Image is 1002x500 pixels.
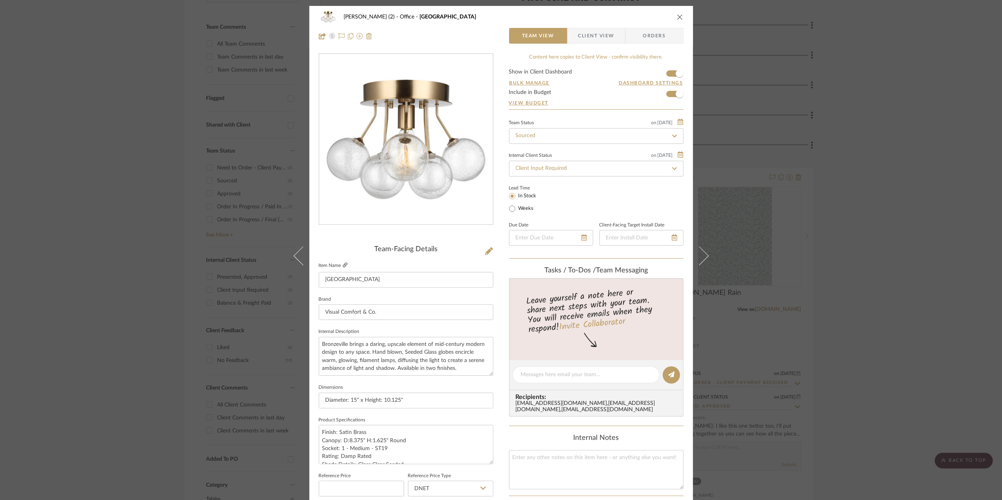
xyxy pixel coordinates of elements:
[319,9,338,25] img: 37f1fc45-55da-45bc-acd0-1c26401bf372_48x40.jpg
[558,314,625,334] a: Invite Collaborator
[516,401,680,413] div: [EMAIL_ADDRESS][DOMAIN_NAME] , [EMAIL_ADDRESS][DOMAIN_NAME] , [EMAIL_ADDRESS][DOMAIN_NAME]
[509,184,550,191] label: Lead Time
[657,120,674,125] span: [DATE]
[344,14,400,20] span: [PERSON_NAME] (2)
[319,418,366,422] label: Product Specifications
[509,128,684,144] input: Type to Search…
[509,121,534,125] div: Team Status
[677,13,684,20] button: close
[509,434,684,443] div: Internal Notes
[319,298,331,301] label: Brand
[517,193,537,200] label: In Stock
[508,284,684,336] div: Leave yourself a note here or share next steps with your team. You will receive emails when they ...
[651,120,657,125] span: on
[319,304,493,320] input: Enter Brand
[509,53,684,61] div: Content here copies to Client View - confirm visibility there.
[321,54,491,225] img: 37f1fc45-55da-45bc-acd0-1c26401bf372_436x436.jpg
[509,223,529,227] label: Due Date
[408,474,451,478] label: Reference Price Type
[509,154,552,158] div: Internal Client Status
[599,223,665,227] label: Client-Facing Target Install Date
[400,14,420,20] span: Office
[319,330,360,334] label: Internal Description
[657,153,674,158] span: [DATE]
[599,230,684,246] input: Enter Install Date
[522,28,554,44] span: Team View
[517,205,534,212] label: Weeks
[509,191,550,213] mat-radio-group: Select item type
[509,267,684,275] div: team Messaging
[319,262,347,269] label: Item Name
[516,393,680,401] span: Recipients:
[319,245,493,254] div: Team-Facing Details
[634,28,675,44] span: Orders
[319,386,343,390] label: Dimensions
[509,100,684,106] a: View Budget
[619,79,684,86] button: Dashboard Settings
[319,54,493,225] div: 0
[544,267,596,274] span: Tasks / To-Dos /
[366,33,372,39] img: Remove from project
[319,393,493,408] input: Enter the dimensions of this item
[420,14,476,20] span: [GEOGRAPHIC_DATA]
[651,153,657,158] span: on
[509,79,550,86] button: Bulk Manage
[509,161,684,176] input: Type to Search…
[319,272,493,288] input: Enter Item Name
[578,28,614,44] span: Client View
[319,474,351,478] label: Reference Price
[509,230,593,246] input: Enter Due Date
